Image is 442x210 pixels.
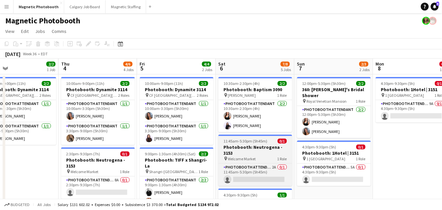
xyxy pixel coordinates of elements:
[278,193,287,197] span: 1/1
[64,0,106,13] button: Calgary Job Board
[33,27,48,36] a: Jobs
[71,93,118,98] span: CF [GEOGRAPHIC_DATA][PERSON_NAME]
[360,67,370,72] div: 2 Jobs
[149,169,199,174] span: Shangri-[GEOGRAPHIC_DATA]
[42,81,51,86] span: 2/2
[140,122,214,145] app-card-role: Photobooth Attendant1/13:30pm-9:00pm (5h30m)[PERSON_NAME]
[278,81,287,86] span: 2/2
[199,81,208,86] span: 2/2
[61,87,135,92] h3: Photobooth: Dynamite 3114
[376,61,384,67] span: Mon
[11,202,30,207] span: Budgeted
[3,201,31,208] button: Budgeted
[106,0,146,13] button: Magnetic Staffing
[22,51,38,56] span: Week 36
[13,0,64,13] button: Magnetic Photobooth
[35,28,45,34] span: Jobs
[385,93,424,98] span: 1 [GEOGRAPHIC_DATA]
[140,157,214,169] h3: Photobooth: TIFF x Shangri-La
[219,198,292,204] h3: Photobooth: 1Hotel | 3151
[302,81,346,86] span: 12:00pm-5:30pm (5h30m)
[40,93,51,98] span: 2 Roles
[219,100,292,132] app-card-role: Photobooth Attendant2/210:30am-2:30pm (4h)[PERSON_NAME][PERSON_NAME]
[140,77,214,145] app-job-card: 10:00am-9:00pm (11h)2/2Photobooth: Dynamite 3114 CF [GEOGRAPHIC_DATA][PERSON_NAME]2 RolesPhotoboo...
[281,67,291,72] div: 5 Jobs
[166,202,219,207] span: Total Budgeted $134 972.02
[429,17,437,25] app-user-avatar: Kara & Monika
[66,151,100,156] span: 2:30pm-9:30pm (7h)
[307,99,347,104] span: Royal Venetian Mansion
[297,61,305,67] span: Sun
[5,16,80,26] h1: Magnetic Photobooth
[140,61,145,67] span: Fri
[278,139,287,144] span: 0/1
[61,147,135,199] app-job-card: 2:30pm-9:30pm (7h)0/1Photobooth: Neutrogena - 3153 Welcome Market1 RolePhotobooth Attendant8A0/12...
[297,106,371,138] app-card-role: Photobooth Attendant2/212:00pm-5:30pm (5h30m)[PERSON_NAME][PERSON_NAME]
[120,151,130,156] span: 0/1
[140,176,214,208] app-card-role: Photobooth Attendant2/29:00pm-1:30am (4h30m)[PERSON_NAME][PERSON_NAME]
[61,61,69,67] span: Thu
[381,81,415,86] span: 4:30pm-9:30pm (5h)
[297,77,371,138] app-job-card: 12:00pm-5:30pm (5h30m)2/2360: [PERSON_NAME]'s Bridal Shower Royal Venetian Mansion1 RolePhotoboot...
[49,27,69,36] a: Comms
[41,51,48,56] div: EDT
[145,151,196,156] span: 9:00pm-1:30am (4h30m) (Sat)
[228,93,256,98] span: [PERSON_NAME]
[61,77,135,145] div: 10:00am-9:00pm (11h)2/2Photobooth: Dynamite 3114 CF [GEOGRAPHIC_DATA][PERSON_NAME]2 RolesPhotoboo...
[307,156,346,161] span: 1 [GEOGRAPHIC_DATA]
[302,144,336,149] span: 4:30pm-9:30pm (5h)
[124,67,134,72] div: 4 Jobs
[436,2,439,6] span: 5
[296,65,305,72] span: 7
[5,51,20,57] div: [DATE]
[219,144,292,156] h3: Photobooth: Neutrogena - 3153
[47,67,55,72] div: 1 Job
[199,169,208,174] span: 1 Role
[219,77,292,132] app-job-card: 10:30am-2:30pm (4h)2/2Photobooth: Baptism 3090 [PERSON_NAME]1 RolePhotobooth Attendant2/210:30am-...
[375,65,384,72] span: 8
[5,28,14,34] span: View
[224,81,260,86] span: 10:30am-2:30pm (4h)
[219,61,226,67] span: Sat
[356,99,366,104] span: 1 Role
[60,65,69,72] span: 4
[297,141,371,186] app-job-card: 4:30pm-9:30pm (5h)0/1Photobooth: 1Hotel | 3151 1 [GEOGRAPHIC_DATA]1 RolePhotobooth Attendant5A0/1...
[61,122,135,145] app-card-role: Photobooth Attendant1/13:30pm-9:00pm (5h30m)[PERSON_NAME]
[297,87,371,98] h3: 360: [PERSON_NAME]'s Bridal Shower
[359,62,369,66] span: 2/3
[218,65,226,72] span: 6
[120,81,130,86] span: 2/2
[61,100,135,122] app-card-role: Photobooth Attendant1/110:00am-3:30pm (5h30m)[PERSON_NAME]
[61,157,135,169] h3: Photobooth: Neutrogena - 3153
[228,156,256,161] span: Welcome Market
[118,93,130,98] span: 2 Roles
[219,135,292,186] app-job-card: 11:45am-5:30pm (5h45m)0/1Photobooth: Neutrogena - 3153 Welcome Market1 RolePhotobooth Attendant2A...
[58,202,219,207] div: Salary $131 602.02 + Expenses $0.00 + Subsistence $3 370.00 =
[422,17,430,25] app-user-avatar: Bianca Fantauzzi
[3,27,17,36] a: View
[149,93,197,98] span: CF [GEOGRAPHIC_DATA][PERSON_NAME]
[197,93,208,98] span: 2 Roles
[145,81,183,86] span: 10:00am-9:00pm (11h)
[140,100,214,122] app-card-role: Photobooth Attendant1/110:00am-3:30pm (5h30m)[PERSON_NAME]
[199,151,208,156] span: 2/2
[224,139,268,144] span: 11:45am-5:30pm (5h45m)
[224,193,258,197] span: 4:30pm-9:30pm (5h)
[281,62,290,66] span: 7/8
[277,156,287,161] span: 1 Role
[356,156,366,161] span: 1 Role
[71,169,99,174] span: Welcome Market
[123,62,133,66] span: 4/6
[140,147,214,208] div: 9:00pm-1:30am (4h30m) (Sat)2/2Photobooth: TIFF x Shangri-La Shangri-[GEOGRAPHIC_DATA]1 RolePhotob...
[18,27,31,36] a: Edit
[431,3,439,11] a: 5
[297,150,371,156] h3: Photobooth: 1Hotel | 3151
[219,87,292,92] h3: Photobooth: Baptism 3090
[140,87,214,92] h3: Photobooth: Dynamite 3114
[66,81,105,86] span: 10:00am-9:00pm (11h)
[52,28,66,34] span: Comms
